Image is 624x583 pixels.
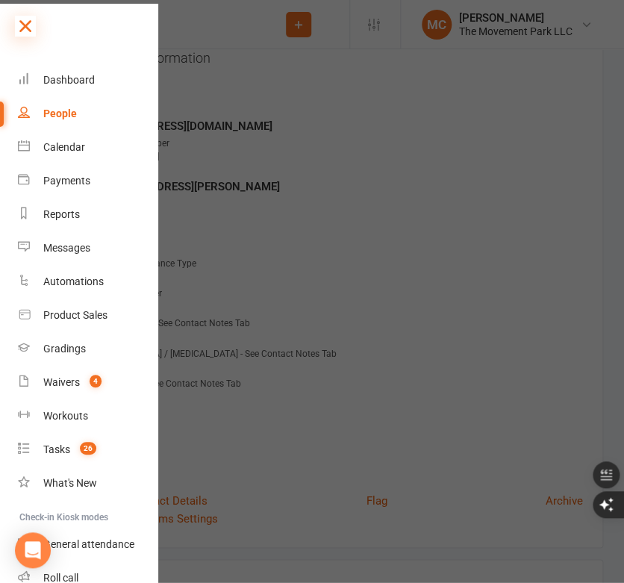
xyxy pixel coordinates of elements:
[18,164,159,198] a: Payments
[80,442,96,455] span: 26
[18,399,159,433] a: Workouts
[43,208,80,220] div: Reports
[43,538,134,550] div: General attendance
[18,467,159,500] a: What's New
[18,366,159,399] a: Waivers 4
[18,231,159,265] a: Messages
[43,410,88,422] div: Workouts
[43,242,90,254] div: Messages
[18,433,159,467] a: Tasks 26
[43,443,70,455] div: Tasks
[18,265,159,299] a: Automations
[43,74,95,86] div: Dashboard
[15,532,51,568] div: Open Intercom Messenger
[43,175,90,187] div: Payments
[18,131,159,164] a: Calendar
[43,309,107,321] div: Product Sales
[18,528,159,561] a: General attendance kiosk mode
[43,477,97,489] div: What's New
[18,63,159,97] a: Dashboard
[43,343,86,355] div: Gradings
[43,376,80,388] div: Waivers
[43,141,85,153] div: Calendar
[43,107,77,119] div: People
[43,275,104,287] div: Automations
[18,198,159,231] a: Reports
[90,375,102,387] span: 4
[18,299,159,332] a: Product Sales
[18,97,159,131] a: People
[18,332,159,366] a: Gradings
